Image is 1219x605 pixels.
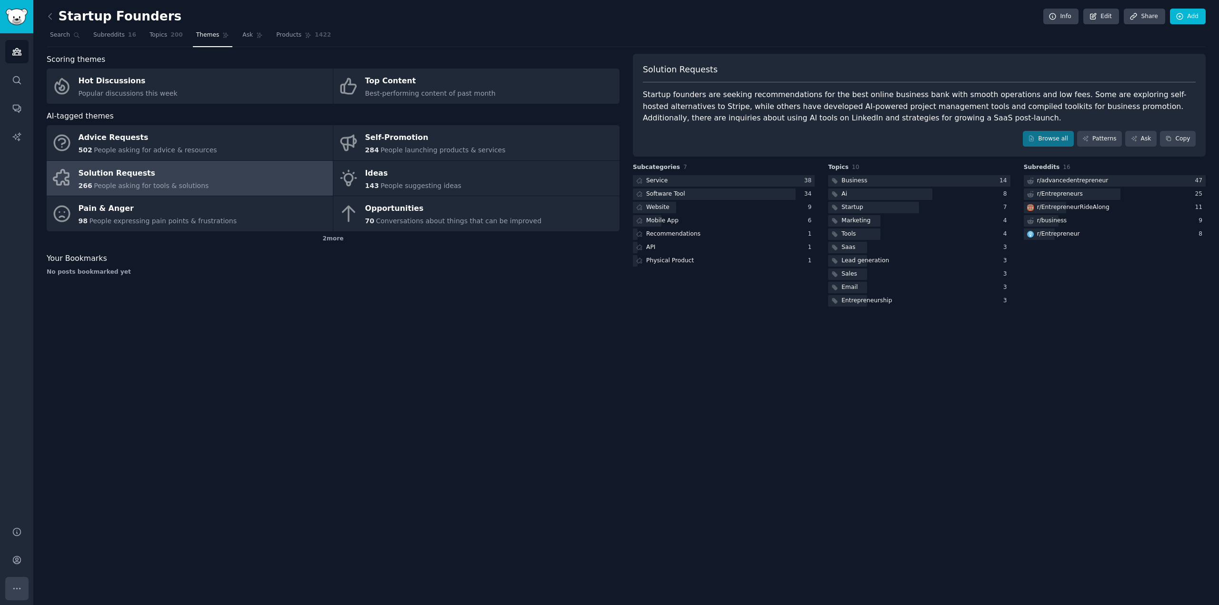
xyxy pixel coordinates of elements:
a: r/Entrepreneurs25 [1024,188,1206,200]
div: Marketing [841,217,870,225]
div: Tools [841,230,856,238]
div: 7 [1003,203,1010,212]
a: Ai8 [828,188,1010,200]
div: Entrepreneurship [841,297,892,305]
span: 284 [365,146,379,154]
a: Ask [1125,131,1157,147]
span: Your Bookmarks [47,253,107,265]
div: 2 more [47,231,619,247]
div: Business [841,177,867,185]
a: Self-Promotion284People launching products & services [333,125,619,160]
div: API [646,243,655,252]
a: Physical Product1 [633,255,815,267]
div: 1 [808,257,815,265]
div: Advice Requests [79,130,217,146]
span: Topics [828,163,849,172]
span: Best-performing content of past month [365,89,496,97]
span: 266 [79,182,92,189]
div: 6 [808,217,815,225]
span: 1422 [315,31,331,40]
span: Themes [196,31,220,40]
span: People suggesting ideas [380,182,461,189]
div: No posts bookmarked yet [47,268,619,277]
a: Tools4 [828,228,1010,240]
a: EntrepreneurRideAlongr/EntrepreneurRideAlong11 [1024,202,1206,214]
span: 70 [365,217,374,225]
div: Hot Discussions [79,74,178,89]
img: GummySearch logo [6,9,28,25]
span: Subreddits [1024,163,1060,172]
a: Marketing4 [828,215,1010,227]
span: Solution Requests [643,64,718,76]
div: 9 [1199,217,1206,225]
span: People asking for advice & resources [94,146,217,154]
div: 11 [1195,203,1206,212]
a: Hot DiscussionsPopular discussions this week [47,69,333,104]
a: Ask [239,28,266,47]
a: Top ContentBest-performing content of past month [333,69,619,104]
a: Search [47,28,83,47]
a: Ideas143People suggesting ideas [333,161,619,196]
div: Physical Product [646,257,694,265]
span: Scoring themes [47,54,105,66]
div: 38 [804,177,815,185]
a: Subreddits16 [90,28,140,47]
div: 3 [1003,270,1010,278]
span: Search [50,31,70,40]
span: 143 [365,182,379,189]
span: Subcategories [633,163,680,172]
a: Info [1043,9,1079,25]
div: r/ EntrepreneurRideAlong [1037,203,1109,212]
a: Email3 [828,282,1010,294]
div: Self-Promotion [365,130,506,146]
a: Saas3 [828,242,1010,254]
a: Add [1170,9,1206,25]
span: 7 [683,164,687,170]
span: People launching products & services [380,146,505,154]
div: r/ business [1037,217,1067,225]
span: AI-tagged themes [47,110,114,122]
button: Copy [1160,131,1196,147]
span: Topics [150,31,167,40]
div: 25 [1195,190,1206,198]
div: Email [841,283,858,292]
a: Mobile App6 [633,215,815,227]
a: Opportunities70Conversations about things that can be improved [333,196,619,231]
div: r/ advancedentrepreneur [1037,177,1109,185]
a: Browse all [1023,131,1074,147]
span: 98 [79,217,88,225]
span: People asking for tools & solutions [94,182,209,189]
span: 200 [170,31,183,40]
a: Entrepreneurship3 [828,295,1010,307]
span: Products [276,31,301,40]
div: r/ Entrepreneur [1037,230,1080,238]
a: Recommendations1 [633,228,815,240]
div: Recommendations [646,230,700,238]
div: Website [646,203,669,212]
div: Lead generation [841,257,889,265]
div: Ideas [365,166,461,181]
span: Conversations about things that can be improved [376,217,541,225]
div: 1 [808,230,815,238]
span: 16 [1063,164,1070,170]
span: 16 [128,31,136,40]
span: 10 [852,164,859,170]
div: Service [646,177,668,185]
a: Topics200 [146,28,186,47]
a: Entrepreneurr/Entrepreneur8 [1024,228,1206,240]
div: Mobile App [646,217,679,225]
img: Entrepreneur [1027,231,1034,238]
div: 3 [1003,257,1010,265]
a: r/advancedentrepreneur47 [1024,175,1206,187]
a: Lead generation3 [828,255,1010,267]
a: API1 [633,242,815,254]
span: People expressing pain points & frustrations [89,217,237,225]
div: Ai [841,190,847,198]
div: 3 [1003,243,1010,252]
a: Sales3 [828,268,1010,280]
a: Advice Requests502People asking for advice & resources [47,125,333,160]
a: Edit [1083,9,1119,25]
div: 1 [808,243,815,252]
a: Themes [193,28,233,47]
span: 502 [79,146,92,154]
